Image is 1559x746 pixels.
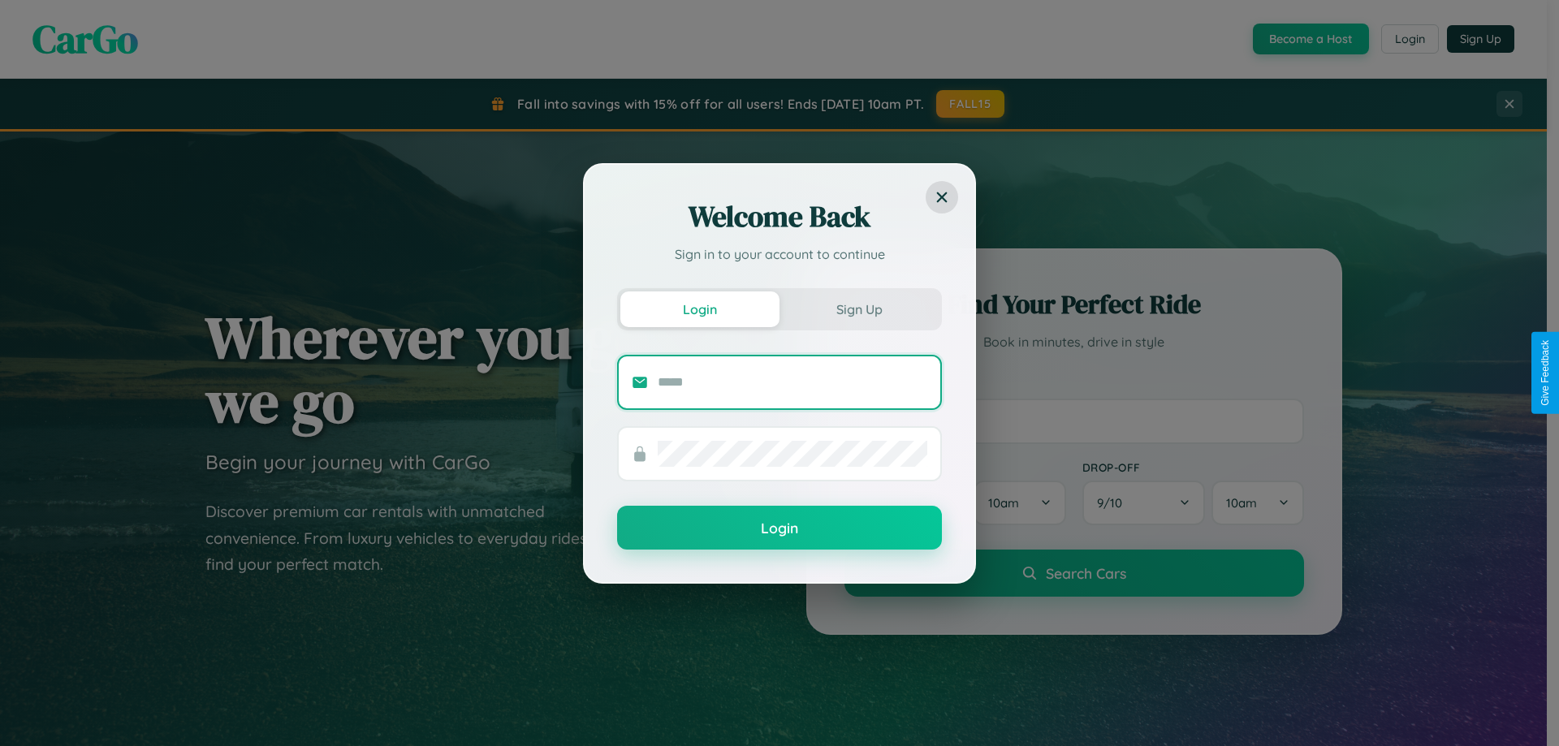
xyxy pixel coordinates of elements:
[617,197,942,236] h2: Welcome Back
[1540,340,1551,406] div: Give Feedback
[620,291,779,327] button: Login
[617,244,942,264] p: Sign in to your account to continue
[617,506,942,550] button: Login
[779,291,939,327] button: Sign Up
